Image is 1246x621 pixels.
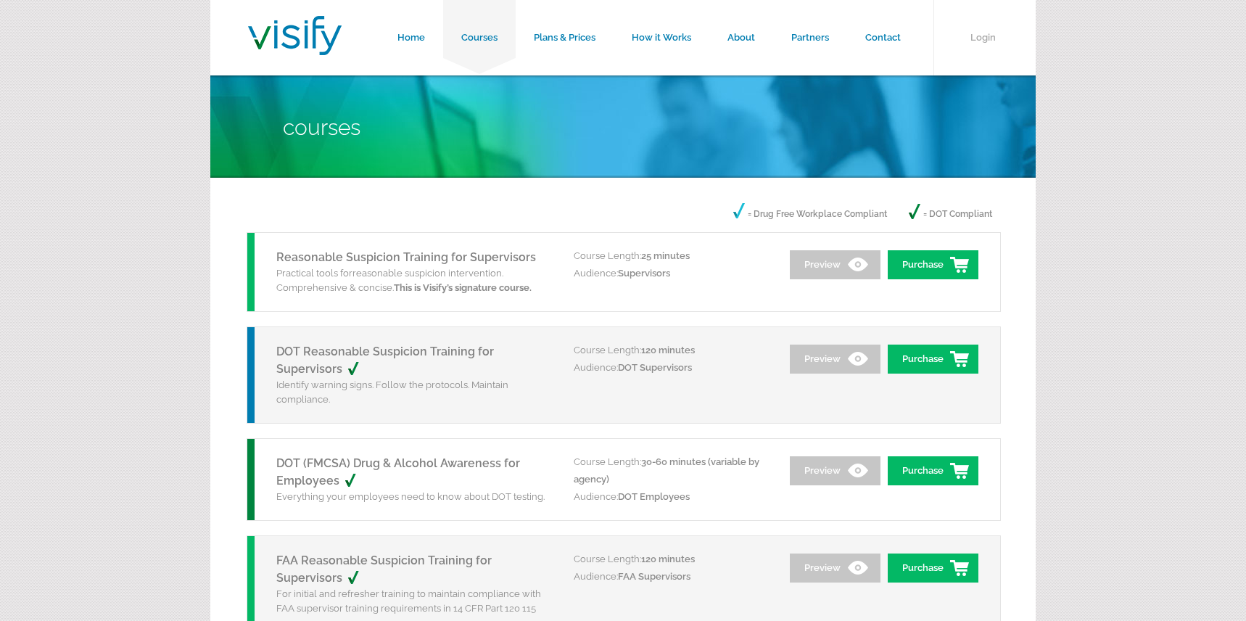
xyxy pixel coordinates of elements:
[641,345,695,355] span: 120 minutes
[248,16,342,55] img: Visify Training
[618,571,690,582] span: FAA Supervisors
[276,588,541,614] span: For initial and refresher training to maintain compliance with FAA supervisor training requiremen...
[618,362,692,373] span: DOT Supervisors
[618,268,670,279] span: Supervisors
[574,488,770,506] p: Audience:
[574,247,770,265] p: Course Length:
[888,554,978,583] a: Purchase
[909,203,992,225] p: = DOT Compliant
[276,378,552,407] p: Identify warning signs. Follow the protocols. Maintain compliance.
[790,456,880,485] a: Preview
[276,250,536,264] a: Reasonable Suspicion Training for Supervisors
[574,342,770,359] p: Course Length:
[394,282,532,293] strong: This is Visify’s signature course.
[574,568,770,585] p: Audience:
[790,250,880,279] a: Preview
[574,453,770,488] p: Course Length:
[276,490,552,504] p: Everything your employees need to know about DOT testing.
[888,456,978,485] a: Purchase
[618,491,690,502] span: DOT Employees
[790,345,880,374] a: Preview
[790,554,880,583] a: Preview
[733,203,887,225] p: = Drug Free Workplace Compliant
[276,268,532,293] span: reasonable suspicion intervention. Comprehensive & concise.
[641,250,690,261] span: 25 minutes
[888,250,978,279] a: Purchase
[888,345,978,374] a: Purchase
[574,456,759,485] span: 30-60 minutes (variable by agency)
[276,345,494,376] a: DOT Reasonable Suspicion Training for Supervisors
[574,359,770,377] p: Audience:
[276,456,520,488] a: DOT (FMCSA) Drug & Alcohol Awareness for Employees
[641,554,695,564] span: 120 minutes
[283,115,360,140] span: Courses
[574,265,770,282] p: Audience:
[574,551,770,568] p: Course Length:
[276,266,552,295] p: Practical tools for
[276,554,492,585] a: FAA Reasonable Suspicion Training for Supervisors
[248,38,342,59] a: Visify Training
